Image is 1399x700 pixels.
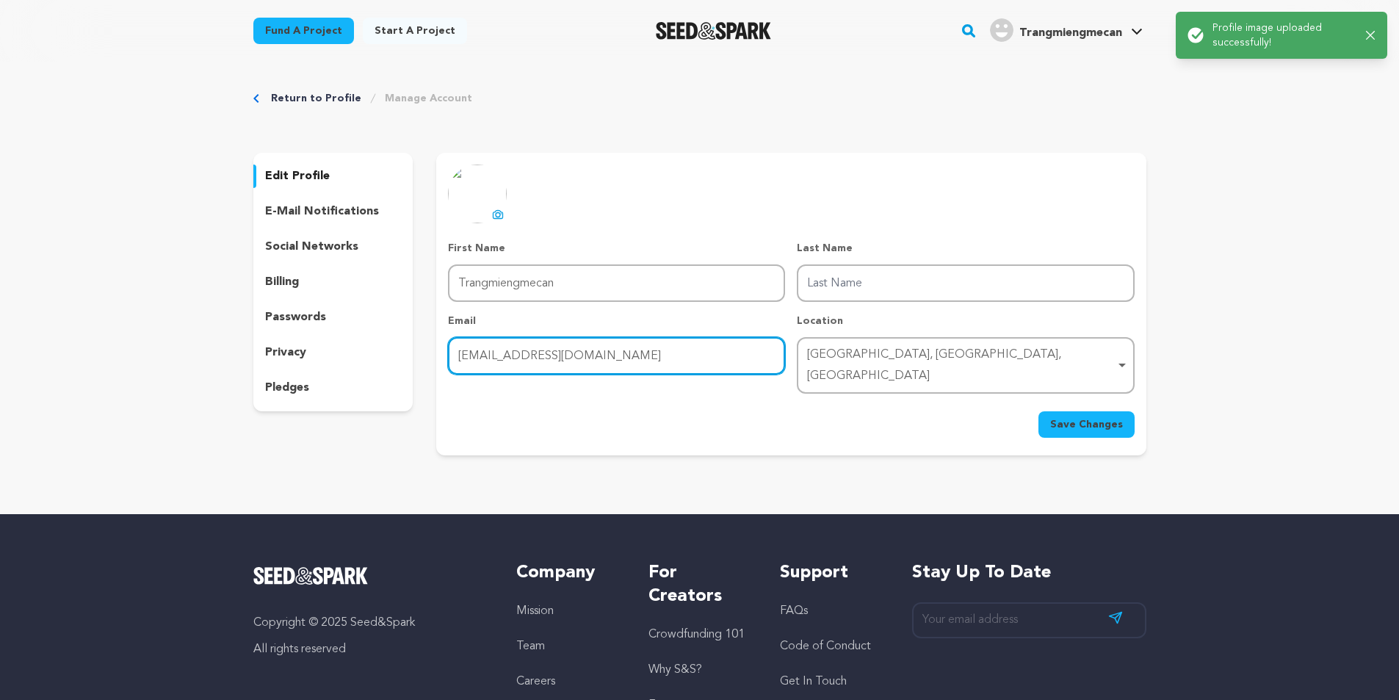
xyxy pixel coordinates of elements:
button: pledges [253,376,413,400]
h5: Support [780,561,882,585]
input: First Name [448,264,785,302]
input: Last Name [797,264,1134,302]
p: Profile image uploaded successfully! [1212,21,1354,50]
p: Email [448,314,785,328]
a: Why S&S? [648,664,702,676]
div: Trangmiengmecan's Profile [990,18,1122,42]
a: Manage Account [385,91,472,106]
p: privacy [265,344,306,361]
button: passwords [253,306,413,329]
a: FAQs [780,605,808,617]
h5: Stay up to date [912,561,1146,585]
img: Seed&Spark Logo [253,567,369,585]
a: Seed&Spark Homepage [253,567,488,585]
button: e-mail notifications [253,200,413,223]
h5: For Creators [648,561,751,608]
a: Start a project [363,18,467,44]
div: [GEOGRAPHIC_DATA], [GEOGRAPHIC_DATA], [GEOGRAPHIC_DATA] [807,344,1115,387]
img: Seed&Spark Logo Dark Mode [656,22,771,40]
span: Save Changes [1050,417,1123,432]
p: First Name [448,241,785,256]
p: edit profile [265,167,330,185]
a: Mission [516,605,554,617]
button: privacy [253,341,413,364]
button: billing [253,270,413,294]
a: Team [516,641,545,652]
button: edit profile [253,165,413,188]
p: e-mail notifications [265,203,379,220]
div: Breadcrumb [253,91,1146,106]
p: Last Name [797,241,1134,256]
p: Location [797,314,1134,328]
input: Email [448,337,785,375]
p: billing [265,273,299,291]
a: Get In Touch [780,676,847,688]
span: Trangmiengmecan's Profile [987,15,1146,46]
button: social networks [253,235,413,259]
p: pledges [265,379,309,397]
p: passwords [265,308,326,326]
button: Save Changes [1038,411,1135,438]
h5: Company [516,561,618,585]
img: user.png [990,18,1013,42]
a: Careers [516,676,555,688]
p: Copyright © 2025 Seed&Spark [253,614,488,632]
input: Your email address [912,602,1146,638]
a: Code of Conduct [780,641,871,652]
p: All rights reserved [253,641,488,658]
a: Crowdfunding 101 [648,629,745,641]
a: Trangmiengmecan's Profile [987,15,1146,42]
a: Fund a project [253,18,354,44]
span: Trangmiengmecan [1019,27,1122,39]
a: Seed&Spark Homepage [656,22,771,40]
p: social networks [265,238,358,256]
a: Return to Profile [271,91,361,106]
